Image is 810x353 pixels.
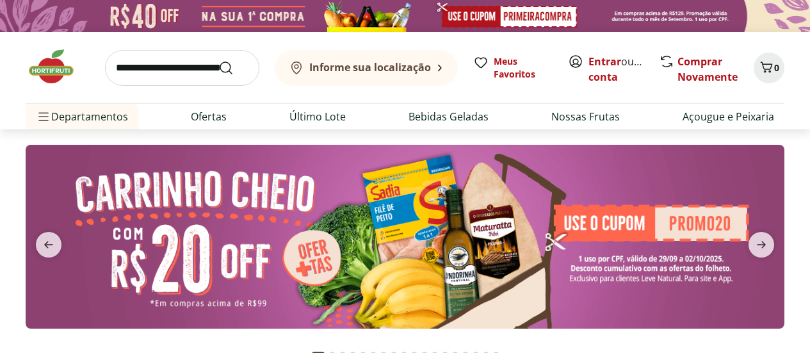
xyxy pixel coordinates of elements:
[677,54,738,84] a: Comprar Novamente
[36,101,128,132] span: Departamentos
[588,54,659,84] a: Criar conta
[26,145,784,329] img: cupom
[309,60,431,74] b: Informe sua localização
[494,55,553,81] span: Meus Favoritos
[551,109,620,124] a: Nossas Frutas
[588,54,621,69] a: Entrar
[26,47,90,86] img: Hortifruti
[105,50,259,86] input: search
[409,109,489,124] a: Bebidas Geladas
[36,101,51,132] button: Menu
[289,109,346,124] a: Último Lote
[473,55,553,81] a: Meus Favoritos
[774,62,779,74] span: 0
[191,109,227,124] a: Ofertas
[275,50,458,86] button: Informe sua localização
[26,232,72,258] button: previous
[738,232,784,258] button: next
[683,109,774,124] a: Açougue e Peixaria
[588,54,645,85] span: ou
[754,53,784,83] button: Carrinho
[218,60,249,76] button: Submit Search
